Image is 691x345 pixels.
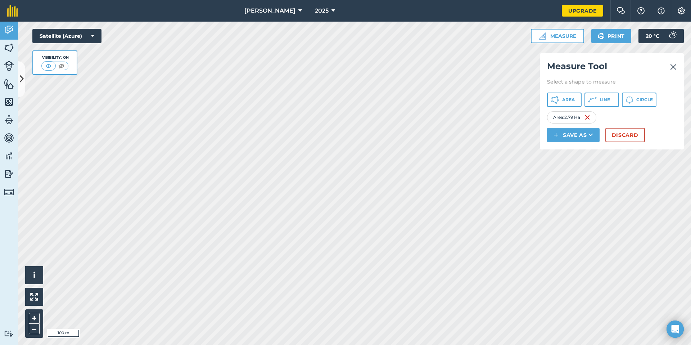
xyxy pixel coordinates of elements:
[4,61,14,71] img: svg+xml;base64,PD94bWwgdmVyc2lvbj0iMS4wIiBlbmNvZGluZz0idXRmLTgiPz4KPCEtLSBHZW5lcmF0b3I6IEFkb2JlIE...
[584,93,619,107] button: Line
[598,32,605,40] img: svg+xml;base64,PHN2ZyB4bWxucz0iaHR0cDovL3d3dy53My5vcmcvMjAwMC9zdmciIHdpZHRoPSIxOSIgaGVpZ2h0PSIyNC...
[646,29,659,43] span: 20 ° C
[4,42,14,53] img: svg+xml;base64,PHN2ZyB4bWxucz0iaHR0cDovL3d3dy53My5vcmcvMjAwMC9zdmciIHdpZHRoPSI1NiIgaGVpZ2h0PSI2MC...
[57,62,66,70] img: svg+xml;base64,PHN2ZyB4bWxucz0iaHR0cDovL3d3dy53My5vcmcvMjAwMC9zdmciIHdpZHRoPSI1MCIgaGVpZ2h0PSI0MC...
[29,313,40,324] button: +
[33,270,35,279] span: i
[617,7,625,14] img: Two speech bubbles overlapping with the left bubble in the forefront
[25,266,43,284] button: i
[547,61,677,75] h2: Measure Tool
[547,128,600,142] button: Save as
[547,78,677,85] p: Select a shape to measure
[4,24,14,35] img: svg+xml;base64,PD94bWwgdmVyc2lvbj0iMS4wIiBlbmNvZGluZz0idXRmLTgiPz4KPCEtLSBHZW5lcmF0b3I6IEFkb2JlIE...
[44,62,53,70] img: svg+xml;base64,PHN2ZyB4bWxucz0iaHR0cDovL3d3dy53My5vcmcvMjAwMC9zdmciIHdpZHRoPSI1MCIgaGVpZ2h0PSI0MC...
[658,6,665,15] img: svg+xml;base64,PHN2ZyB4bWxucz0iaHR0cDovL3d3dy53My5vcmcvMjAwMC9zdmciIHdpZHRoPSIxNyIgaGVpZ2h0PSIxNy...
[670,63,677,71] img: svg+xml;base64,PHN2ZyB4bWxucz0iaHR0cDovL3d3dy53My5vcmcvMjAwMC9zdmciIHdpZHRoPSIyMiIgaGVpZ2h0PSIzMC...
[4,133,14,143] img: svg+xml;base64,PD94bWwgdmVyc2lvbj0iMS4wIiBlbmNvZGluZz0idXRmLTgiPz4KPCEtLSBHZW5lcmF0b3I6IEFkb2JlIE...
[29,324,40,334] button: –
[600,97,610,103] span: Line
[638,29,684,43] button: 20 °C
[32,29,101,43] button: Satellite (Azure)
[547,111,596,124] div: Area : 2.79 Ha
[584,113,590,122] img: svg+xml;base64,PHN2ZyB4bWxucz0iaHR0cDovL3d3dy53My5vcmcvMjAwMC9zdmciIHdpZHRoPSIxNiIgaGVpZ2h0PSIyNC...
[622,93,656,107] button: Circle
[4,97,14,107] img: svg+xml;base64,PHN2ZyB4bWxucz0iaHR0cDovL3d3dy53My5vcmcvMjAwMC9zdmciIHdpZHRoPSI1NiIgaGVpZ2h0PSI2MC...
[531,29,584,43] button: Measure
[41,55,69,61] div: Visibility: On
[244,6,295,15] span: [PERSON_NAME]
[4,187,14,197] img: svg+xml;base64,PD94bWwgdmVyc2lvbj0iMS4wIiBlbmNvZGluZz0idXRmLTgiPz4KPCEtLSBHZW5lcmF0b3I6IEFkb2JlIE...
[539,32,546,40] img: Ruler icon
[4,169,14,179] img: svg+xml;base64,PD94bWwgdmVyc2lvbj0iMS4wIiBlbmNvZGluZz0idXRmLTgiPz4KPCEtLSBHZW5lcmF0b3I6IEFkb2JlIE...
[547,93,582,107] button: Area
[4,151,14,161] img: svg+xml;base64,PD94bWwgdmVyc2lvbj0iMS4wIiBlbmNvZGluZz0idXRmLTgiPz4KPCEtLSBHZW5lcmF0b3I6IEFkb2JlIE...
[562,97,575,103] span: Area
[7,5,18,17] img: fieldmargin Logo
[554,131,559,139] img: svg+xml;base64,PHN2ZyB4bWxucz0iaHR0cDovL3d3dy53My5vcmcvMjAwMC9zdmciIHdpZHRoPSIxNCIgaGVpZ2h0PSIyNC...
[4,115,14,125] img: svg+xml;base64,PD94bWwgdmVyc2lvbj0iMS4wIiBlbmNvZGluZz0idXRmLTgiPz4KPCEtLSBHZW5lcmF0b3I6IEFkb2JlIE...
[30,293,38,301] img: Four arrows, one pointing top left, one top right, one bottom right and the last bottom left
[605,128,645,142] button: Discard
[591,29,632,43] button: Print
[4,330,14,337] img: svg+xml;base64,PD94bWwgdmVyc2lvbj0iMS4wIiBlbmNvZGluZz0idXRmLTgiPz4KPCEtLSBHZW5lcmF0b3I6IEFkb2JlIE...
[4,79,14,89] img: svg+xml;base64,PHN2ZyB4bWxucz0iaHR0cDovL3d3dy53My5vcmcvMjAwMC9zdmciIHdpZHRoPSI1NiIgaGVpZ2h0PSI2MC...
[637,7,645,14] img: A question mark icon
[562,5,603,17] a: Upgrade
[315,6,329,15] span: 2025
[636,97,653,103] span: Circle
[667,321,684,338] div: Open Intercom Messenger
[665,29,679,43] img: svg+xml;base64,PD94bWwgdmVyc2lvbj0iMS4wIiBlbmNvZGluZz0idXRmLTgiPz4KPCEtLSBHZW5lcmF0b3I6IEFkb2JlIE...
[677,7,686,14] img: A cog icon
